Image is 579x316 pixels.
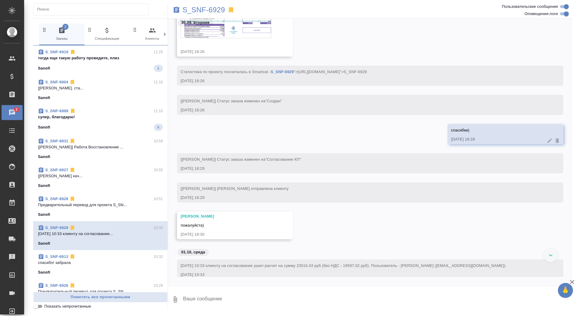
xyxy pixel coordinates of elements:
[45,225,68,230] a: S_SNF-6929
[33,135,168,163] div: S_SNF-693110:59[[PERSON_NAME]] Работа Восстановление ...Sanofi
[33,45,168,76] div: S_SNF-691911:25тогда еще такую работу проведите, плизSanofi1
[69,225,75,231] svg: Отписаться
[182,7,225,13] a: S_SNF-6929
[38,65,50,71] p: Sanofi
[45,254,68,259] a: S_SNF-6913
[38,173,163,179] p: [[PERSON_NAME] кач...
[153,283,163,289] p: 10:29
[38,212,50,218] p: Sanofi
[38,55,163,61] p: тогда еще такую работу проведите, плиз
[181,20,210,26] p: 30.09, вторник
[36,294,164,301] span: Пометить все прочитанными
[181,272,542,278] div: [DATE] 10:33
[38,231,163,237] p: [DATE] 10:33 клиенту на согласование...
[132,27,172,42] span: Клиенты
[265,157,301,162] span: "Согласование КП"
[2,105,23,120] a: 2
[38,154,50,160] p: Sanofi
[38,202,163,208] p: Предварительный перевод для проекта S_SN...
[38,85,163,91] p: [[PERSON_NAME]. ста...
[87,27,93,33] svg: Зажми и перетащи, чтобы поменять порядок вкладок
[12,107,21,113] span: 2
[87,27,127,42] span: Спецификации
[181,263,507,268] span: [DATE] 10:33 клиенту на согласование ушел расчет на сумму 23516.43 руб (без НДС - 19597.02 руб). ...
[153,167,163,173] p: 10:55
[558,283,573,298] button: 🙏
[153,108,163,114] p: 11:10
[69,138,75,144] svg: Отписаться
[451,136,542,142] div: [DATE] 18:28
[153,225,163,231] p: 10:33
[38,124,50,130] p: Sanofi
[181,78,542,84] div: [DATE] 18:26
[181,107,542,113] div: [DATE] 18:26
[153,254,163,260] p: 10:32
[38,183,50,189] p: Sanofi
[69,196,75,202] svg: Отписаться
[45,283,68,288] a: S_SNF-6926
[181,157,301,162] span: [[PERSON_NAME]] Статус заказа изменен на
[154,124,163,130] span: 5
[181,99,282,103] span: [[PERSON_NAME]] Статус заказа изменен на
[44,303,91,309] span: Показать непрочитанные
[45,80,68,84] a: S_SNF-6904
[153,79,163,85] p: 11:16
[560,284,571,297] span: 🙏
[45,168,68,172] a: S_SNF-6927
[38,114,163,120] p: супер, благодарю!
[153,196,163,202] p: 10:51
[181,223,204,228] span: пожалуйста)
[153,49,163,55] p: 11:25
[45,50,68,54] a: S_SNF-6919
[70,108,76,114] svg: Отписаться
[45,139,68,143] a: S_SNF-6931
[45,197,68,201] a: S_SNF-6928
[38,240,50,246] p: Sanofi
[38,95,50,101] p: Sanofi
[154,65,163,71] span: 1
[181,213,272,219] div: [PERSON_NAME]
[62,24,68,30] span: 2
[33,76,168,104] div: S_SNF-690411:16[[PERSON_NAME]. ста...Sanofi
[33,221,168,250] div: S_SNF-692910:33[DATE] 10:33 клиенту на согласование...Sanofi
[38,289,163,295] p: Предварительный перевод для проекта S_SN...
[524,11,558,17] span: Оповещения-логи
[132,27,138,33] svg: Зажми и перетащи, чтобы поменять порядок вкладок
[33,250,168,279] div: S_SNF-691310:32спасибо! забралаSanofi
[45,109,68,113] a: S_SNF-6899
[502,4,558,10] span: Пользовательские сообщения
[38,260,163,266] p: спасибо! забрала
[70,49,76,55] svg: Отписаться
[38,144,163,150] p: [[PERSON_NAME]] Работа Восстановление ...
[69,283,75,289] svg: Отписаться
[451,128,470,132] span: спасибки)
[69,254,75,260] svg: Отписаться
[33,163,168,192] div: S_SNF-692710:55[[PERSON_NAME] кач...Sanofi
[181,186,289,191] span: [[PERSON_NAME]] [PERSON_NAME] отправлена клиенту
[38,269,50,275] p: Sanofi
[33,104,168,135] div: S_SNF-689911:10супер, благодарю!Sanofi5
[42,27,47,33] svg: Зажми и перетащи, чтобы поменять порядок вкладок
[42,27,82,42] span: Заказы
[33,192,168,221] div: S_SNF-692810:51Предварительный перевод для проекта S_SN...Sanofi
[33,279,168,308] div: S_SNF-692610:29Предварительный перевод для проекта S_SN...Sanofi
[181,166,542,172] div: [DATE] 18:29
[181,70,367,74] span: Cтатистика по проекту посчиталась в Smartcat - ">[URL][DOMAIN_NAME]">S_SNF-6929
[37,5,148,14] input: Поиск
[181,195,542,201] div: [DATE] 18:29
[271,70,294,74] a: S_SNF-6929
[69,79,75,85] svg: Отписаться
[265,99,282,103] span: "Создан"
[181,249,205,255] p: 01.10, среда
[69,167,75,173] svg: Отписаться
[33,292,168,302] button: Пометить все прочитанными
[153,138,163,144] p: 10:59
[181,49,272,55] div: [DATE] 18:26
[181,231,272,237] div: [DATE] 18:30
